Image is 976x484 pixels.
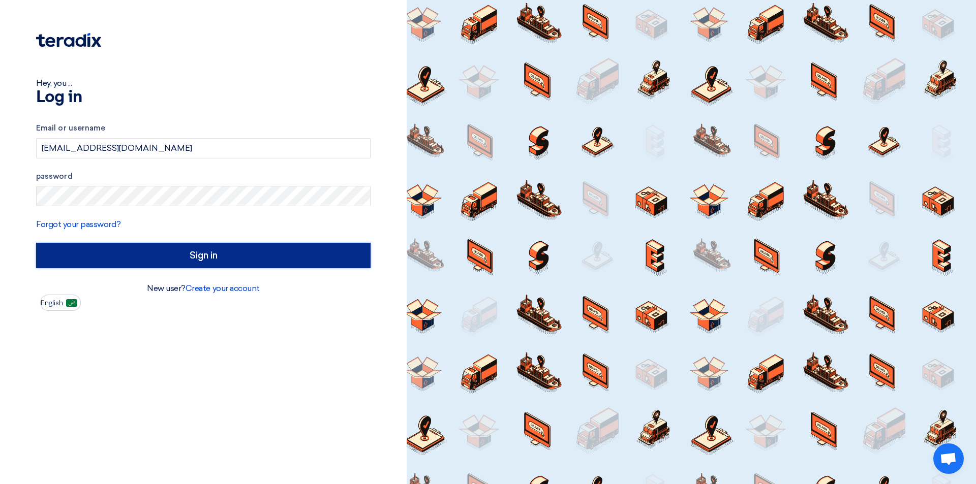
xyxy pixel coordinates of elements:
[36,123,105,133] font: Email or username
[36,78,72,88] font: Hey, you ...
[40,295,81,311] button: English
[36,89,82,106] font: Log in
[41,299,63,307] font: English
[36,219,121,229] a: Forgot your password?
[933,443,964,474] a: Open chat
[36,138,371,158] input: Enter your business email or username
[36,172,73,181] font: password
[66,299,77,307] img: ar-AR.png
[147,283,186,293] font: New user?
[36,33,101,47] img: Teradix logo
[36,243,371,268] input: Sign in
[186,283,260,293] a: Create your account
